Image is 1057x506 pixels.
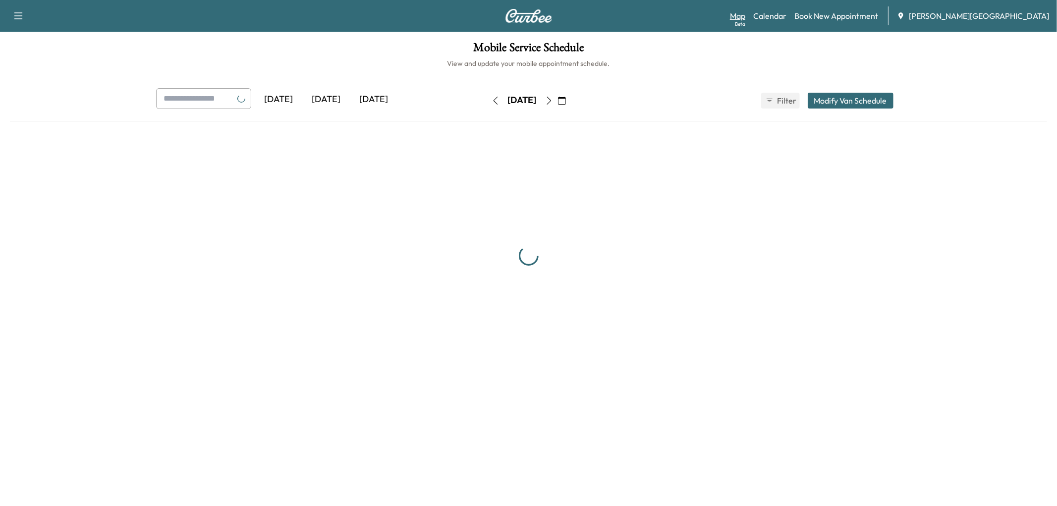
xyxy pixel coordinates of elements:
button: Filter [761,93,800,109]
span: [PERSON_NAME][GEOGRAPHIC_DATA] [909,10,1049,22]
h6: View and update your mobile appointment schedule. [10,58,1047,68]
span: Filter [778,95,795,107]
button: Modify Van Schedule [808,93,893,109]
a: Book New Appointment [794,10,878,22]
h1: Mobile Service Schedule [10,42,1047,58]
a: Calendar [753,10,786,22]
img: Curbee Logo [505,9,553,23]
div: [DATE] [303,88,350,111]
div: [DATE] [508,94,537,107]
div: Beta [735,20,745,28]
div: [DATE] [255,88,303,111]
a: MapBeta [730,10,745,22]
div: [DATE] [350,88,398,111]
